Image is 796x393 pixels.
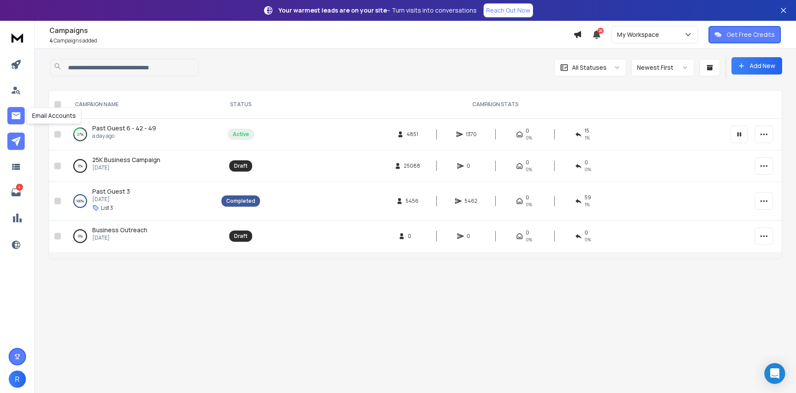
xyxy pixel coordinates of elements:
p: Reach Out Now [486,6,530,15]
span: 0 [526,194,529,201]
span: 0 [408,233,416,240]
a: Reach Out Now [484,3,533,17]
a: 25K Business Campaign [92,156,160,164]
td: 0%25K Business Campaign[DATE] [65,150,216,182]
th: CAMPAIGN NAME [65,91,216,119]
span: 4851 [406,131,418,138]
p: a day ago [92,133,156,140]
p: [DATE] [92,164,160,171]
div: Draft [234,233,247,240]
p: – Turn visits into conversations [279,6,477,15]
span: 5456 [406,198,419,205]
td: 100%Past Guest 3[DATE]List 3 [65,182,216,221]
a: Past Guest 6 - 42 - 49 [92,124,156,133]
span: 0 [526,127,529,134]
span: Past Guest 6 - 42 - 49 [92,124,156,132]
th: STATUS [216,91,265,119]
span: 15 [585,127,589,134]
span: 0 [585,159,588,166]
a: 4 [7,184,25,201]
span: Past Guest 3 [92,187,130,195]
span: 25088 [404,162,420,169]
span: 0% [526,166,532,173]
img: logo [9,29,26,45]
div: Email Accounts [26,107,81,124]
span: 0 [585,229,588,236]
p: Get Free Credits [727,30,775,39]
p: [DATE] [92,196,130,203]
span: 1 % [585,134,590,141]
span: 0 [467,233,475,240]
div: Draft [234,162,247,169]
span: 0 [526,229,529,236]
span: 59 [585,194,591,201]
button: R [9,370,26,388]
p: [DATE] [92,234,147,241]
div: Completed [226,198,255,205]
span: 0% [585,166,591,173]
p: List 3 [101,205,113,211]
a: Past Guest 3 [92,187,130,196]
a: Business Outreach [92,226,147,234]
button: Add New [731,57,782,75]
div: Active [233,131,249,138]
span: 4 [49,37,53,44]
span: 0 [467,162,475,169]
p: 100 % [76,197,84,205]
p: Campaigns added [49,37,573,44]
p: 0 % [78,232,83,240]
button: Newest First [631,59,694,76]
p: 0 % [78,162,83,170]
td: 27%Past Guest 6 - 42 - 49a day ago [65,119,216,150]
span: 0% [526,236,532,243]
strong: Your warmest leads are on your site [279,6,387,14]
button: Get Free Credits [708,26,781,43]
div: Open Intercom Messenger [764,363,785,384]
h1: Campaigns [49,25,573,36]
span: 0 [526,159,529,166]
p: 4 [16,184,23,191]
span: 5462 [465,198,478,205]
span: 0% [526,134,532,141]
p: 27 % [77,130,84,139]
th: CAMPAIGN STATS [265,91,725,119]
span: 20 [598,28,604,34]
span: 1370 [466,131,477,138]
span: 1 % [585,201,590,208]
span: 0% [526,201,532,208]
p: My Workspace [617,30,663,39]
span: 0% [585,236,591,243]
p: All Statuses [572,63,607,72]
td: 0%Business Outreach[DATE] [65,221,216,252]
